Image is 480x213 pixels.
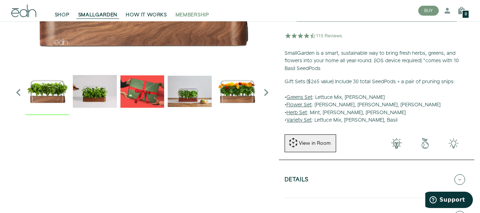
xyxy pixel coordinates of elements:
[285,28,343,43] img: 4.5 star rating
[11,85,26,100] i: Previous slide
[171,3,214,18] a: MEMBERSHIP
[439,138,468,149] img: edn-smallgarden-tech.png
[168,69,211,115] div: 4 / 6
[73,69,117,113] img: edn-trim-basil.2021-09-07_14_55_24_1024x.gif
[285,167,469,192] button: Details
[286,117,312,124] u: Variety Set
[285,78,469,124] p: • : Lettuce Mix, [PERSON_NAME] • : [PERSON_NAME], [PERSON_NAME], [PERSON_NAME] • : Mint, [PERSON_...
[418,6,439,16] button: BUY
[50,3,74,18] a: SHOP
[168,69,211,113] img: edn-smallgarden-mixed-herbs-table-product-2000px_1024x.jpg
[215,69,259,113] img: edn-smallgarden-marigold-hero-SLV-2000px_1024x.png
[26,69,69,113] img: Official-EDN-SMALLGARDEN-HERB-HERO-SLV-2000px_1024x.png
[382,138,411,149] img: 001-light-bulb.png
[176,11,209,18] span: MEMBERSHIP
[285,50,469,73] p: SmallGarden is a smart, sustainable way to bring fresh herbs, greens, and flowers into your home ...
[74,3,122,18] a: SMALLGARDEN
[259,85,273,100] i: Next slide
[55,11,70,18] span: SHOP
[285,78,455,85] b: Gift Sets ($265 value) Include 30 total SeedPods + a pair of pruning snips:
[120,69,164,115] div: 3 / 6
[215,69,259,115] div: 5 / 6
[73,69,117,115] div: 2 / 6
[286,101,312,108] u: Flower Set
[78,11,118,18] span: SMALLGARDEN
[425,192,473,209] iframe: Opens a widget where you can find more information
[286,94,312,101] u: Greens Set
[26,69,69,115] div: 1 / 6
[122,3,171,18] a: HOW IT WORKS
[298,140,331,147] div: View in Room
[465,12,467,16] span: 0
[286,109,307,116] u: Herb Set
[285,177,309,185] h5: Details
[285,134,336,152] button: View in Room
[411,138,439,149] img: green-earth.png
[120,69,164,113] img: EMAILS_-_Holiday_21_PT1_28_9986b34a-7908-4121-b1c1-9595d1e43abe_1024x.png
[126,11,167,18] span: HOW IT WORKS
